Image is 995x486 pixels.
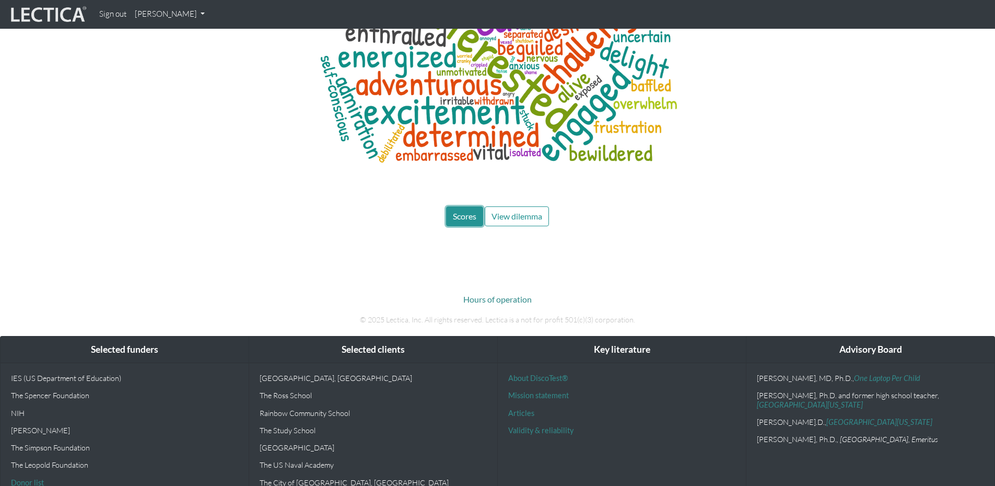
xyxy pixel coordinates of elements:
p: [PERSON_NAME], Ph.D. [757,435,984,444]
a: Mission statement [508,391,569,400]
button: View dilemma [485,206,549,226]
p: The Ross School [260,391,487,400]
p: [GEOGRAPHIC_DATA], [GEOGRAPHIC_DATA] [260,374,487,383]
p: NIH [11,409,238,418]
p: The Study School [260,426,487,435]
a: About DiscoTest® [508,374,568,383]
div: Key literature [498,337,746,363]
a: Articles [508,409,534,418]
a: [GEOGRAPHIC_DATA][US_STATE] [826,418,932,426]
div: Selected funders [1,337,249,363]
p: IES (US Department of Education) [11,374,238,383]
a: One Laptop Per Child [854,374,920,383]
p: [PERSON_NAME], MD, Ph.D., [757,374,984,383]
a: Hours of operation [463,294,532,304]
p: The Leopold Foundation [11,460,238,469]
p: The Simpson Foundation [11,443,238,452]
div: Advisory Board [746,337,994,363]
p: [GEOGRAPHIC_DATA] [260,443,487,452]
button: Scores [446,206,483,226]
div: Selected clients [249,337,497,363]
p: Rainbow Community School [260,409,487,418]
span: View dilemma [491,211,542,221]
p: [PERSON_NAME].D., [757,418,984,426]
p: The Spencer Foundation [11,391,238,400]
a: Sign out [95,4,131,25]
a: Validity & reliability [508,426,573,435]
p: © 2025 Lectica, Inc. All rights reserved. Lectica is a not for profit 501(c)(3) corporation. [208,314,788,326]
span: Scores [453,211,476,221]
em: , [GEOGRAPHIC_DATA], Emeritus [837,435,938,444]
p: [PERSON_NAME] [11,426,238,435]
a: [GEOGRAPHIC_DATA][US_STATE] [757,400,863,409]
p: The US Naval Academy [260,460,487,469]
p: [PERSON_NAME], Ph.D. and former high school teacher, [757,391,984,409]
a: [PERSON_NAME] [131,4,209,25]
img: lecticalive [8,5,87,25]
